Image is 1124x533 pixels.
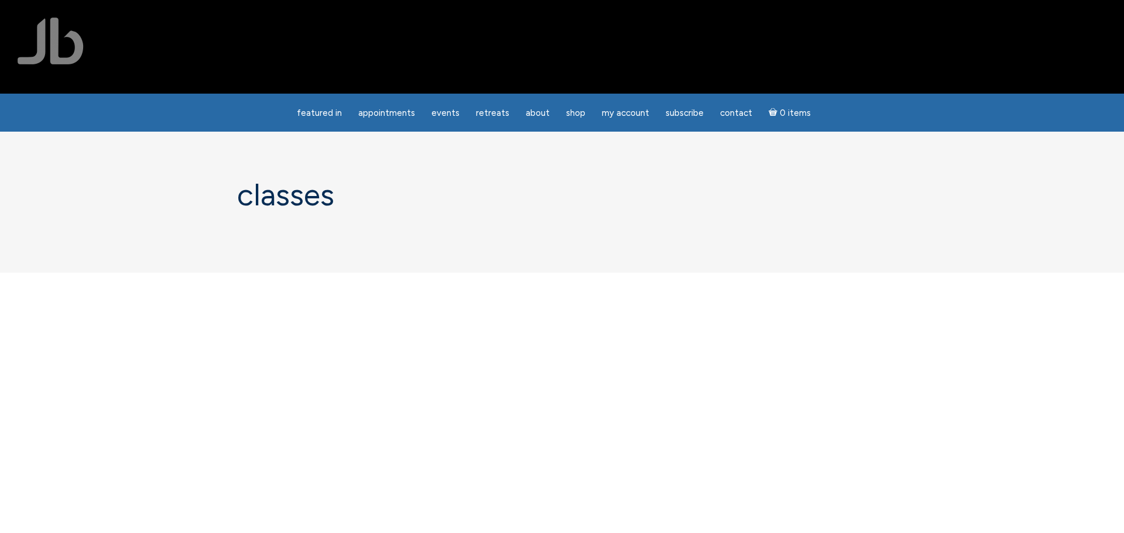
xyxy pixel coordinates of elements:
a: About [519,102,557,125]
a: My Account [595,102,656,125]
a: Appointments [351,102,422,125]
a: Events [424,102,467,125]
h1: Classes [237,178,887,212]
a: Subscribe [659,102,711,125]
i: Cart [769,108,780,118]
span: About [526,108,550,118]
a: Shop [559,102,592,125]
a: Cart0 items [762,101,818,125]
span: Contact [720,108,752,118]
span: Appointments [358,108,415,118]
span: Retreats [476,108,509,118]
img: Jamie Butler. The Everyday Medium [18,18,84,64]
span: featured in [297,108,342,118]
a: featured in [290,102,349,125]
span: 0 items [780,109,811,118]
span: Shop [566,108,585,118]
span: Subscribe [666,108,704,118]
span: My Account [602,108,649,118]
a: Contact [713,102,759,125]
span: Events [431,108,460,118]
a: Retreats [469,102,516,125]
